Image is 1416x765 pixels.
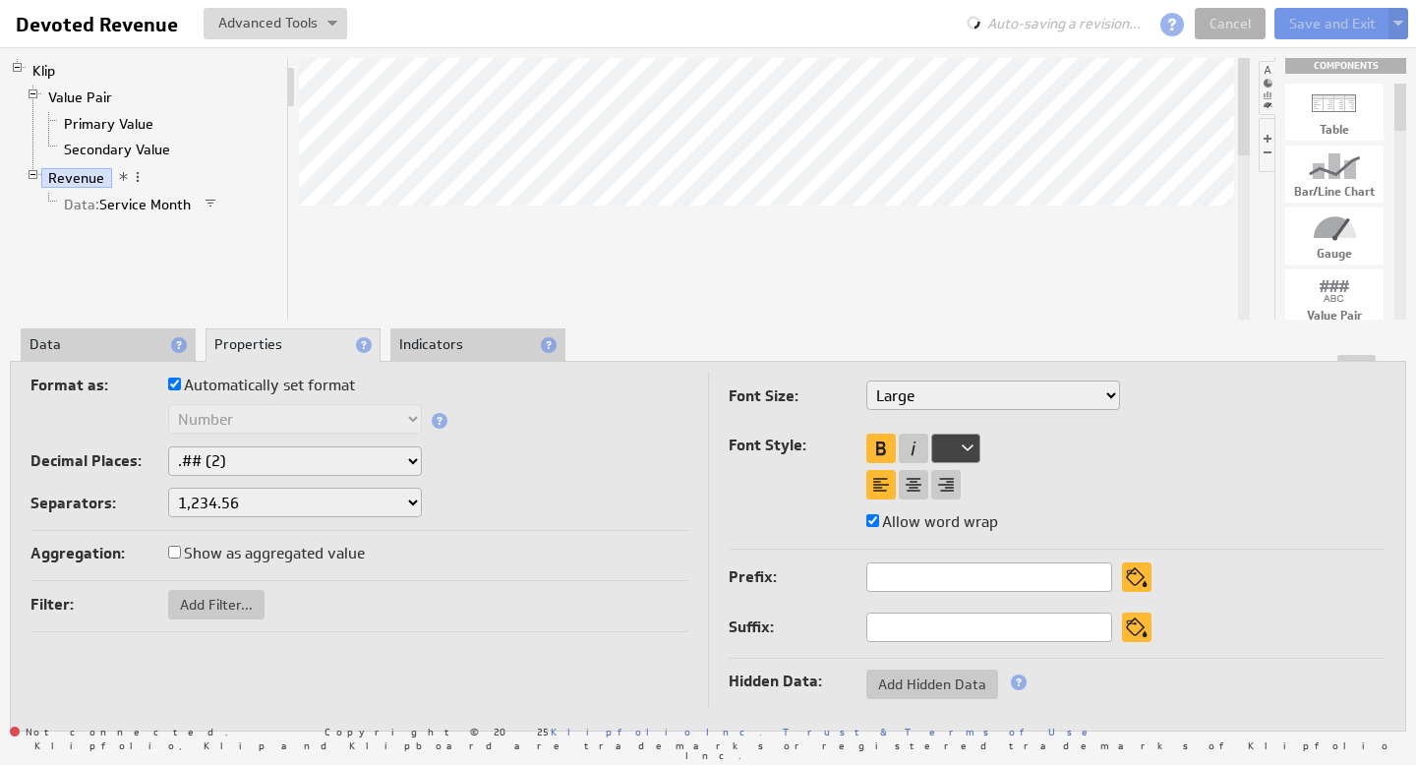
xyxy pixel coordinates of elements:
[866,508,998,536] label: Allow word wrap
[57,140,178,159] a: Secondary Value
[21,328,196,362] li: Data
[1285,186,1384,198] div: Bar/Line Chart
[1195,8,1266,39] a: Cancel
[729,614,866,641] label: Suffix:
[729,668,866,695] label: Hidden Data:
[1285,124,1384,136] div: Table
[729,563,866,591] label: Prefix:
[8,8,192,41] input: Devoted Revenue
[30,447,168,475] label: Decimal Places:
[1285,310,1384,322] div: Value Pair
[131,170,145,184] span: More actions
[57,195,199,214] a: Data: Service Month
[168,372,355,399] label: Automatically set format
[1285,248,1384,260] div: Gauge
[168,378,181,390] input: Automatically set format
[1259,118,1274,172] li: Hide or show the component controls palette
[30,591,168,618] label: Filter:
[168,596,265,614] span: Add Filter...
[117,170,131,184] span: View applied actions
[204,197,217,210] span: Filter is applied
[866,514,879,527] input: Allow word wrap
[30,540,168,567] label: Aggregation:
[20,740,1406,760] span: Klipfolio, Klip and Klipboard are trademarks or registered trademarks of Klipfolio Inc.
[783,725,1101,738] a: Trust & Terms of Use
[26,61,63,81] a: Klip
[1285,58,1406,74] div: Drag & drop components onto the workspace
[10,727,228,738] span: Not connected.
[206,328,381,362] li: Properties
[327,21,337,29] img: button-savedrop.png
[30,490,168,517] label: Separators:
[168,590,265,619] button: Add Filter...
[30,372,168,399] label: Format as:
[551,725,762,738] a: Klipfolio Inc.
[1274,8,1390,39] button: Save and Exit
[168,546,181,559] input: Show as aggregated value
[41,88,120,107] a: Value Pair
[1393,21,1403,29] img: button-savedrop.png
[57,114,161,134] a: Primary Value
[64,196,99,213] span: Data:
[729,382,866,410] label: Font Size:
[987,15,1141,32] span: Auto-saving a revision...
[964,13,983,32] img: spinner.svg
[1259,61,1275,115] li: Hide or show the component palette
[866,676,998,693] span: Add Hidden Data
[390,328,565,362] li: Indicators
[866,670,998,699] button: Add Hidden Data
[41,168,112,188] a: Revenue
[168,540,365,567] label: Show as aggregated value
[729,432,866,459] label: Font Style:
[324,727,762,736] span: Copyright © 2025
